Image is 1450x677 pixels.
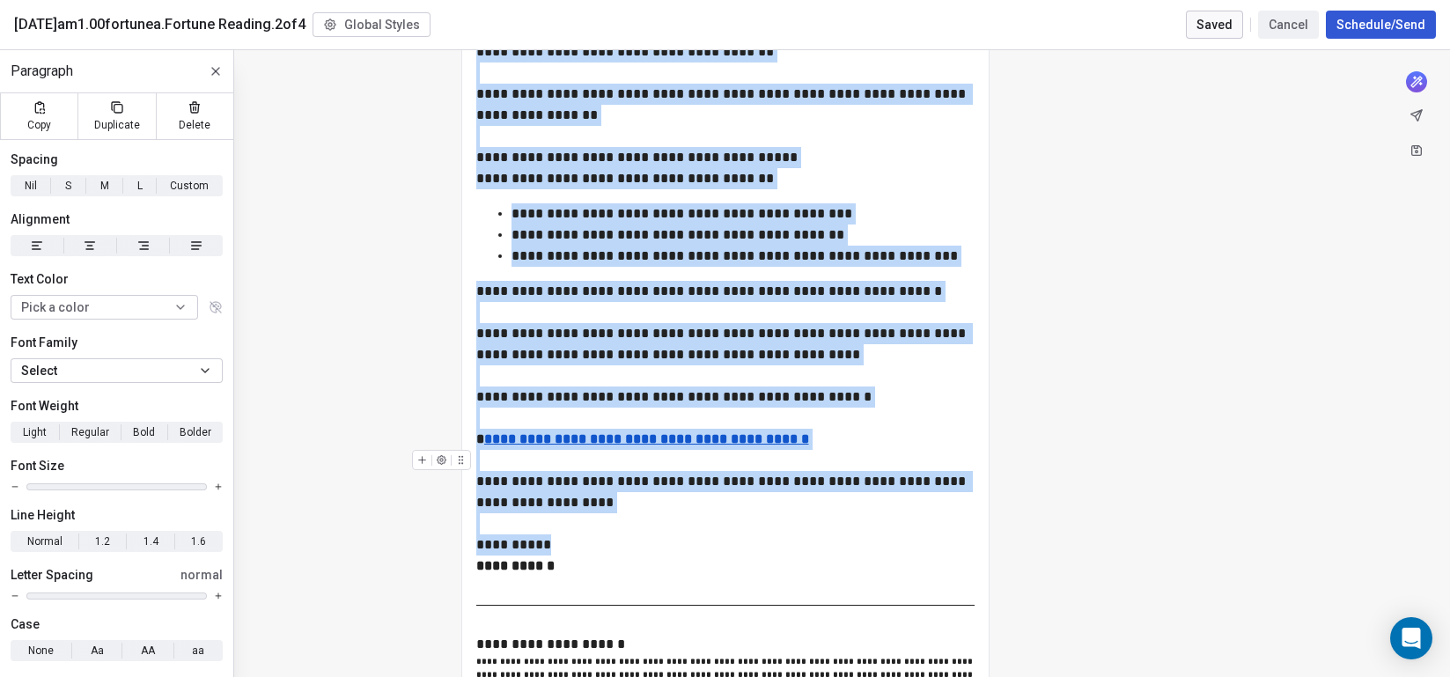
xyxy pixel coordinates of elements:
[65,178,71,194] span: S
[170,178,209,194] span: Custom
[11,615,40,633] span: Case
[11,61,73,82] span: Paragraph
[11,210,70,228] span: Alignment
[14,14,305,35] span: [DATE]am1.00fortunea.Fortune Reading.2of4
[91,643,104,659] span: Aa
[21,362,57,379] span: Select
[180,424,211,440] span: Bolder
[11,334,77,351] span: Font Family
[11,270,69,288] span: Text Color
[25,178,37,194] span: Nil
[28,643,54,659] span: None
[192,643,204,659] span: aa
[71,424,109,440] span: Regular
[11,566,93,584] span: Letter Spacing
[100,178,109,194] span: M
[313,12,431,37] button: Global Styles
[1186,11,1243,39] button: Saved
[191,534,206,549] span: 1.6
[1390,617,1432,659] div: Open Intercom Messenger
[133,424,155,440] span: Bold
[11,295,198,320] button: Pick a color
[95,534,110,549] span: 1.2
[137,178,143,194] span: L
[179,118,210,132] span: Delete
[27,118,51,132] span: Copy
[11,397,78,415] span: Font Weight
[144,534,158,549] span: 1.4
[11,506,75,524] span: Line Height
[1326,11,1436,39] button: Schedule/Send
[1258,11,1319,39] button: Cancel
[180,566,223,584] span: normal
[141,643,155,659] span: AA
[23,424,47,440] span: Light
[11,151,58,168] span: Spacing
[94,118,140,132] span: Duplicate
[27,534,63,549] span: Normal
[11,457,64,475] span: Font Size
